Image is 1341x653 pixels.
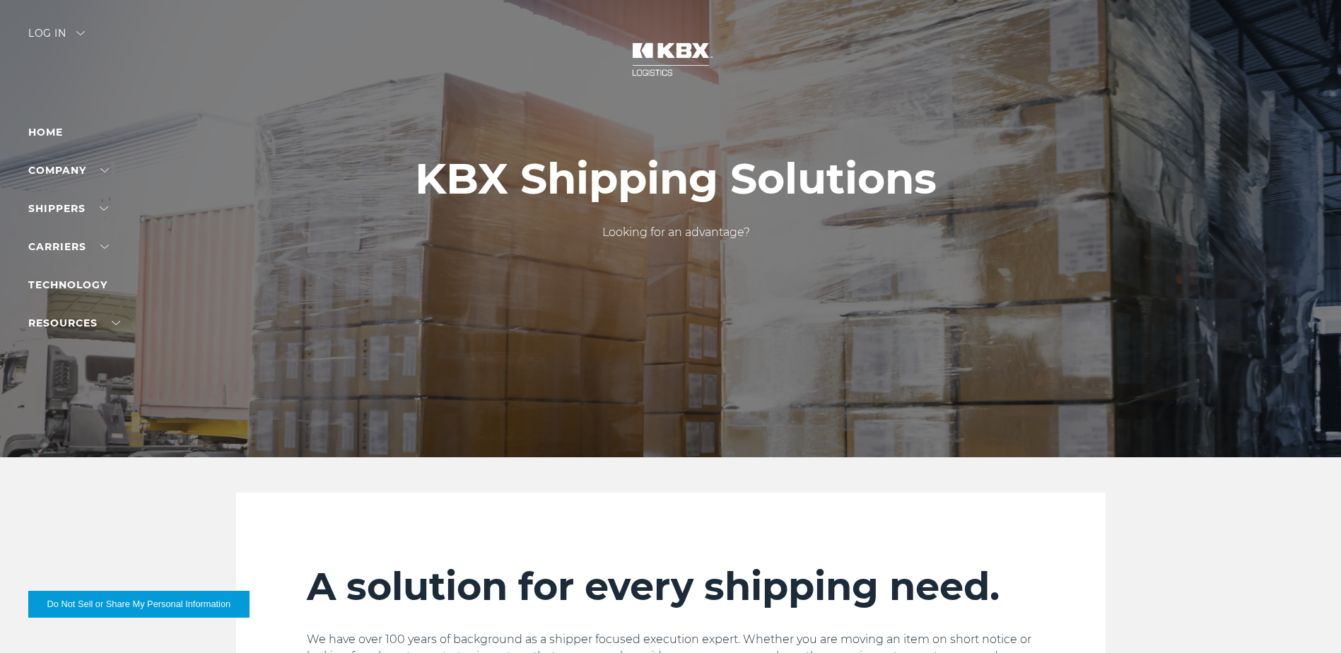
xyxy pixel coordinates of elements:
a: Carriers [28,240,109,253]
a: Home [28,126,63,139]
a: RESOURCES [28,317,120,329]
h2: A solution for every shipping need. [307,563,1035,610]
a: SHIPPERS [28,202,108,215]
h1: KBX Shipping Solutions [415,155,937,203]
button: Do Not Sell or Share My Personal Information [28,591,250,618]
img: arrow [76,31,85,35]
a: Company [28,164,109,177]
iframe: Chat Widget [1270,585,1341,653]
img: kbx logo [618,28,724,90]
div: Log in [28,28,85,49]
a: Technology [28,278,107,291]
p: Looking for an advantage? [415,224,937,241]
